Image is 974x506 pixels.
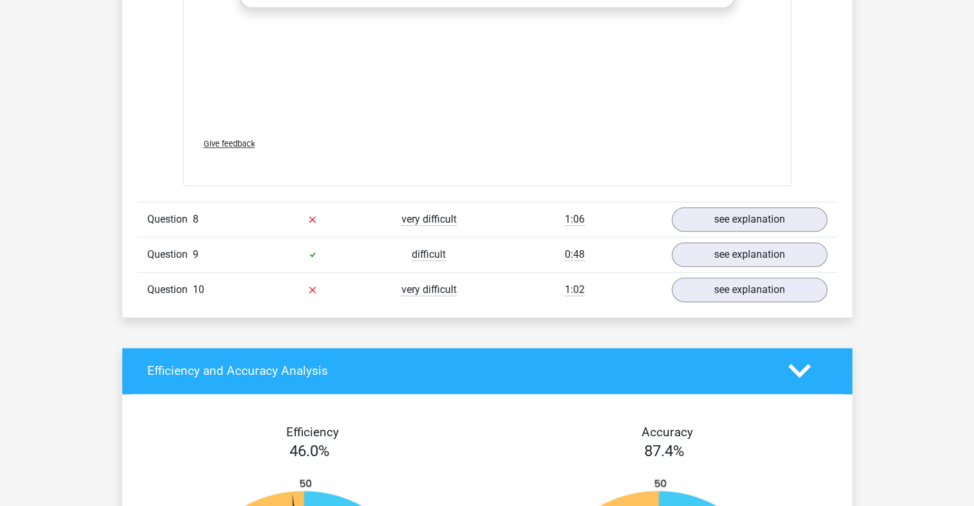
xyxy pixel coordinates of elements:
[193,213,199,225] span: 8
[672,207,827,232] a: see explanation
[147,247,193,262] span: Question
[644,442,685,460] span: 87.4%
[502,425,832,439] h4: Accuracy
[147,212,193,227] span: Question
[412,248,446,261] span: difficult
[565,283,585,296] span: 1:02
[402,283,457,296] span: very difficult
[147,282,193,297] span: Question
[193,283,204,296] span: 10
[147,363,769,378] h4: Efficiency and Accuracy Analysis
[565,248,585,261] span: 0:48
[672,242,827,267] a: see explanation
[289,442,330,460] span: 46.0%
[193,248,199,260] span: 9
[402,213,457,226] span: very difficult
[147,425,478,439] h4: Efficiency
[565,213,585,226] span: 1:06
[204,139,255,148] span: Give feedback
[672,278,827,302] a: see explanation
